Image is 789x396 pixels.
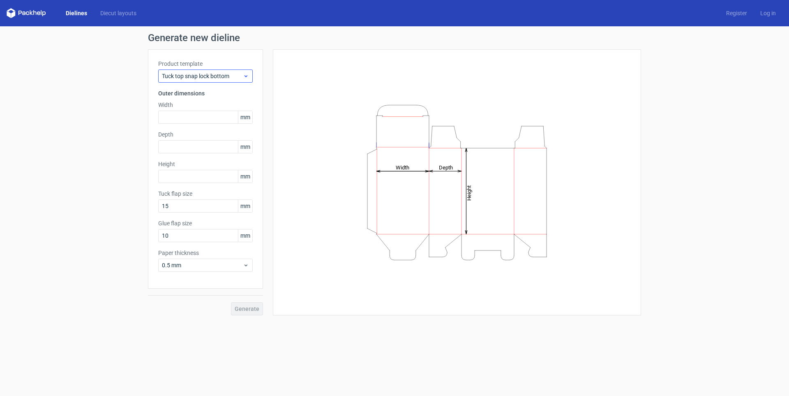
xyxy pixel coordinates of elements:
label: Product template [158,60,253,68]
label: Height [158,160,253,168]
label: Width [158,101,253,109]
a: Dielines [59,9,94,17]
tspan: Height [466,185,472,200]
span: 0.5 mm [162,261,243,269]
a: Log in [754,9,782,17]
span: mm [238,141,252,153]
span: mm [238,111,252,123]
span: Tuck top snap lock bottom [162,72,243,80]
span: mm [238,229,252,242]
tspan: Width [396,164,409,170]
span: mm [238,200,252,212]
h1: Generate new dieline [148,33,641,43]
h3: Outer dimensions [158,89,253,97]
tspan: Depth [439,164,453,170]
label: Paper thickness [158,249,253,257]
label: Tuck flap size [158,190,253,198]
a: Diecut layouts [94,9,143,17]
a: Register [720,9,754,17]
label: Glue flap size [158,219,253,227]
label: Depth [158,130,253,139]
span: mm [238,170,252,183]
